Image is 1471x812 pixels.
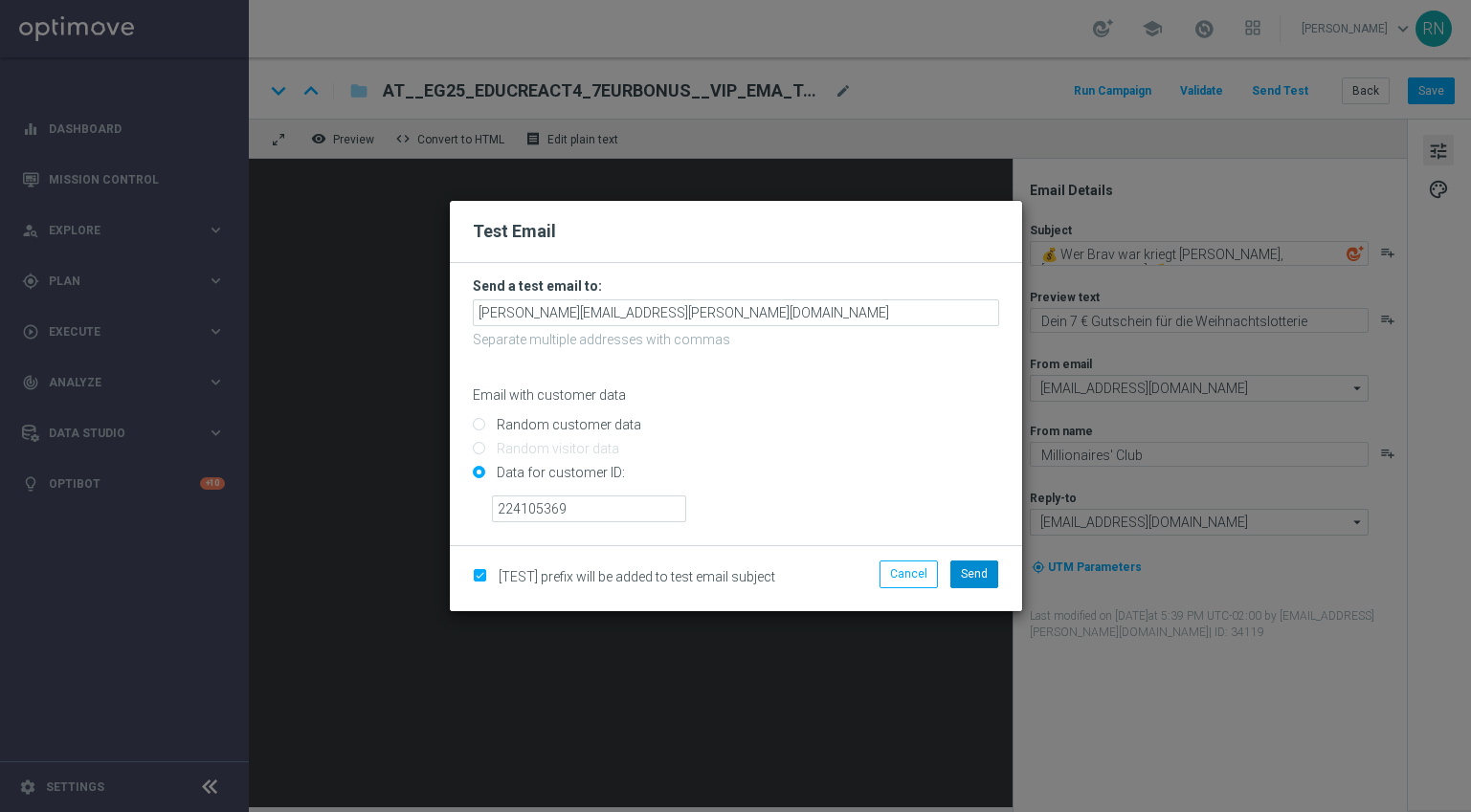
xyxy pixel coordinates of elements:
[499,569,775,584] span: [TEST] prefix will be added to test email subject
[880,560,938,587] button: Cancel
[961,567,988,581] span: Send
[492,495,686,522] input: Enter ID
[473,386,999,404] p: Email with customer data
[473,220,999,243] h2: Test Email
[473,277,999,295] h3: Send a test email to:
[473,331,999,348] p: Separate multiple addresses with commas
[492,416,641,433] label: Random customer data
[950,560,998,587] button: Send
